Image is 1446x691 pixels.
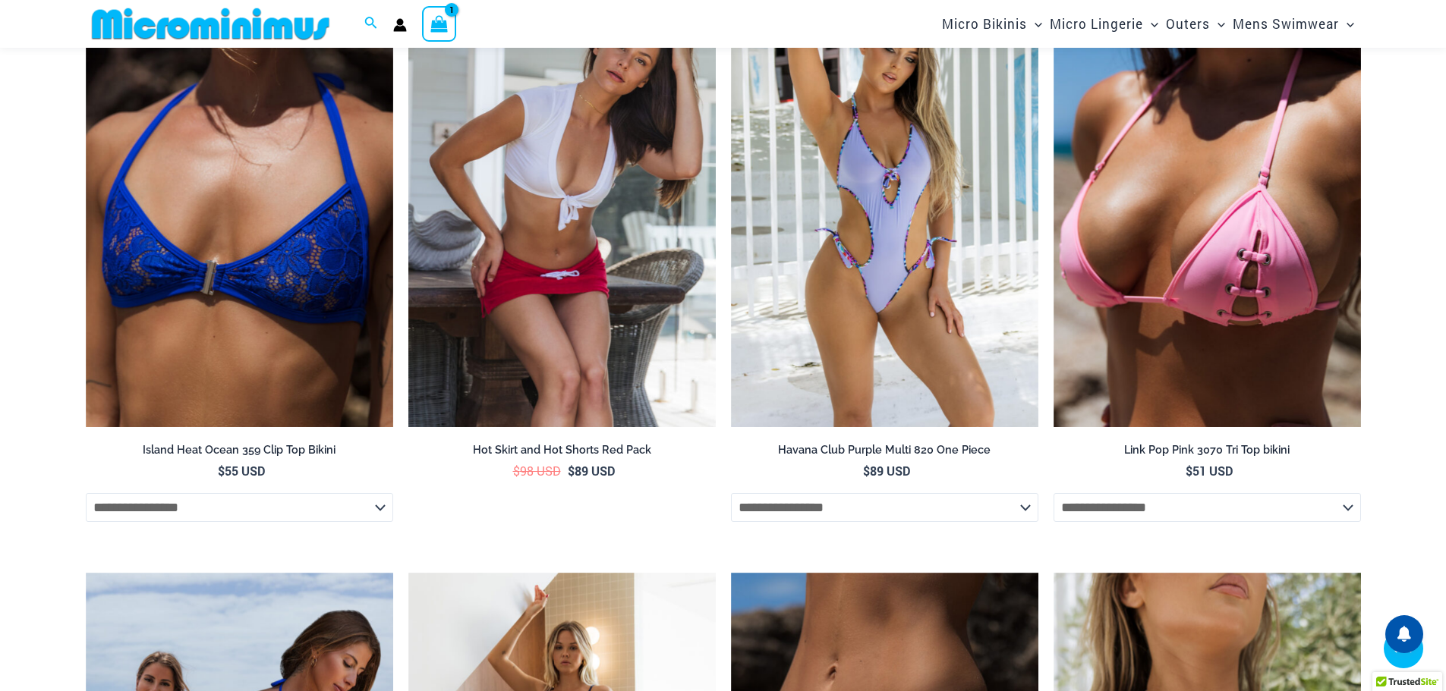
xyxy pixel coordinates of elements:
a: OutersMenu ToggleMenu Toggle [1162,5,1229,43]
bdi: 89 USD [863,463,910,479]
a: Havana Club Purple Multi 820 One Piece [731,443,1038,463]
span: Mens Swimwear [1233,5,1339,43]
h2: Havana Club Purple Multi 820 One Piece [731,443,1038,457]
span: Outers [1166,5,1210,43]
img: MM SHOP LOGO FLAT [86,7,336,41]
bdi: 51 USD [1186,463,1233,479]
span: $ [513,463,520,479]
span: $ [863,463,870,479]
a: Island Heat Ocean 359 Clip Top Bikini [86,443,393,463]
a: Search icon link [364,14,378,34]
h2: Hot Skirt and Hot Shorts Red Pack [408,443,716,457]
a: View Shopping Cart, 1 items [422,6,457,41]
a: Mens SwimwearMenu ToggleMenu Toggle [1229,5,1358,43]
a: Link Pop Pink 3070 Tri Top bikini [1054,443,1361,463]
span: $ [568,463,575,479]
span: Micro Lingerie [1050,5,1143,43]
span: Menu Toggle [1143,5,1158,43]
span: Menu Toggle [1027,5,1042,43]
span: Menu Toggle [1339,5,1354,43]
a: Micro LingerieMenu ToggleMenu Toggle [1046,5,1162,43]
nav: Site Navigation [936,2,1361,46]
a: Micro BikinisMenu ToggleMenu Toggle [938,5,1046,43]
span: $ [218,463,225,479]
h2: Link Pop Pink 3070 Tri Top bikini [1054,443,1361,457]
a: Account icon link [393,18,407,32]
bdi: 55 USD [218,463,265,479]
a: Hot Skirt and Hot Shorts Red Pack [408,443,716,463]
bdi: 98 USD [513,463,561,479]
h2: Island Heat Ocean 359 Clip Top Bikini [86,443,393,457]
span: Micro Bikinis [942,5,1027,43]
span: Menu Toggle [1210,5,1225,43]
bdi: 89 USD [568,463,615,479]
span: $ [1186,463,1192,479]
